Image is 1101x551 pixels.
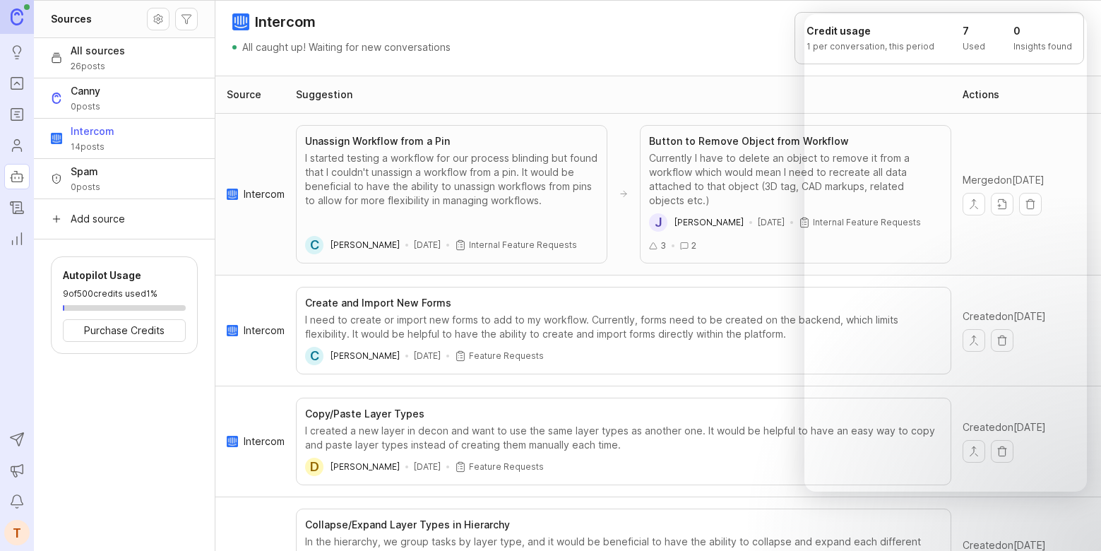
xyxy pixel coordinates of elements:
button: Purchase Credits [63,319,186,342]
span: Canny [71,84,100,98]
img: intercom [227,436,238,447]
time: [DATE] [758,217,785,228]
button: Source settings [147,8,169,30]
a: J[PERSON_NAME] [649,213,744,232]
span: Spam [71,165,100,179]
button: IntercomIntercom14posts [34,118,215,158]
span: [PERSON_NAME] [674,217,744,227]
iframe: Intercom live chat [1053,503,1087,537]
img: Intercom [51,133,62,144]
span: Add source [71,212,125,226]
span: [PERSON_NAME] [331,239,400,250]
img: intercom [227,325,238,336]
span: All sources [71,44,125,58]
h3: Collapse/Expand Layer Types in Hierarchy [305,518,510,532]
h3: Create and Import New Forms [305,296,451,310]
span: Intercom [71,124,114,138]
div: 3 2 [649,237,696,254]
time: [DATE] [414,461,441,473]
a: Ideas [4,40,30,65]
div: C [305,236,323,254]
p: All caught up! Waiting for new conversations [242,40,451,54]
button: Add source [34,199,215,239]
h3: Button to Remove Object from Workflow [649,134,849,148]
p: 9 of 500 credits used 1% [63,288,186,300]
img: Canny [51,93,62,104]
div: D [305,458,323,476]
span: Intercom [244,324,285,338]
a: See more about where this Intercom post draft came from [227,324,285,338]
span: [PERSON_NAME] [331,350,400,361]
button: Button to Remove Object from WorkflowCurrently I have to delete an object to remove it from a wor... [640,125,951,263]
a: See more about where this Intercom post draft came from [227,434,285,449]
time: [DATE] [414,350,441,362]
div: I started testing a workflow for our process blinding but found that I couldn't unassign a workfl... [305,151,598,230]
iframe: Intercom live chat [804,14,1087,492]
button: Unassign Workflow from a PinI started testing a workflow for our process blinding but found that ... [296,125,607,263]
p: Feature Requests [469,461,544,473]
button: Send to Autopilot [4,427,30,452]
span: [PERSON_NAME] [331,461,400,472]
div: I need to create or import new forms to add to my workflow. Currently, forms need to be created o... [305,313,942,341]
h1: Sources [51,12,92,26]
button: Copy/Paste Layer TypesI created a new layer in decon and want to use the same layer types as anot... [296,398,951,485]
p: Internal Feature Requests [469,239,577,251]
span: 0 posts [71,101,100,112]
a: Portal [4,71,30,96]
div: I created a new layer in decon and want to use the same layer types as another one. It would be h... [305,424,942,452]
button: CannyCanny0posts [34,78,215,118]
span: Purchase Credits [84,324,165,338]
time: [DATE] [414,239,441,251]
button: Announcements [4,458,30,483]
div: J [649,213,667,232]
span: 0 posts [71,182,100,193]
div: Source [227,88,261,102]
h6: Autopilot Usage [63,268,186,283]
span: 14 posts [71,141,114,153]
a: D[PERSON_NAME] [305,458,400,476]
img: Canny Home [11,8,23,25]
h3: Unassign Workflow from a Pin [305,134,450,148]
h3: Copy/Paste Layer Types [305,407,424,421]
div: Currently I have to delete an object to remove it from a workflow which would mean I need to recr... [649,151,942,208]
button: Create and Import New FormsI need to create or import new forms to add to my workflow. Currently,... [296,287,951,374]
button: Autopilot filters [175,8,198,30]
button: Spam0posts [34,158,215,199]
a: Roadmaps [4,102,30,127]
span: Intercom [244,187,285,201]
a: Reporting [4,226,30,251]
h1: Intercom [255,12,316,32]
div: C [305,347,323,365]
a: C[PERSON_NAME] [305,236,400,254]
img: Intercom [232,13,249,30]
span: Intercom [244,434,285,449]
button: T [4,520,30,545]
p: Feature Requests [469,350,544,362]
a: Users [4,133,30,158]
a: Changelog [4,195,30,220]
button: Notifications [4,489,30,514]
a: See more about where this Intercom post draft came from [227,187,285,201]
div: Suggestion [296,88,352,102]
button: All sources26posts [34,37,215,78]
a: Autopilot [4,164,30,189]
span: 26 posts [71,61,125,72]
img: intercom [227,189,238,200]
a: C[PERSON_NAME] [305,347,400,365]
